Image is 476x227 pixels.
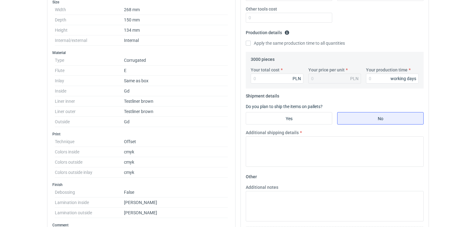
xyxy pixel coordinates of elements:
[55,208,124,218] dt: Lamination outside
[246,91,279,98] legend: Shipment details
[246,40,345,46] label: Apply the same production time to all quantities
[55,137,124,147] dt: Technique
[337,112,424,125] label: No
[52,50,230,55] h3: Material
[55,96,124,107] dt: Liner inner
[55,117,124,127] dt: Outside
[308,67,345,73] label: Your price per unit
[55,25,124,35] dt: Height
[251,74,303,84] input: 0
[124,197,228,208] dd: [PERSON_NAME]
[124,147,228,157] dd: cmyk
[52,182,230,187] h3: Finish
[293,75,301,82] div: PLN
[124,117,228,127] dd: Gd
[55,157,124,167] dt: Colors outside
[124,15,228,25] dd: 150 mm
[55,66,124,76] dt: Flute
[55,86,124,96] dt: Inside
[55,107,124,117] dt: Liner outer
[124,208,228,218] dd: [PERSON_NAME]
[124,25,228,35] dd: 134 mm
[124,157,228,167] dd: cmyk
[55,187,124,197] dt: Debossing
[251,67,280,73] label: Your total cost
[246,112,332,125] label: Yes
[246,6,277,12] label: Other tools cost
[246,172,257,179] legend: Other
[350,75,359,82] div: PLN
[246,104,323,109] label: Do you plan to ship the items on pallets?
[55,15,124,25] dt: Depth
[124,55,228,66] dd: Corrugated
[246,28,289,35] legend: Production details
[251,54,275,62] legend: 3000 pieces
[246,13,332,23] input: 0
[246,184,278,190] label: Additional notes
[55,76,124,86] dt: Inlay
[55,35,124,46] dt: Internal/external
[124,86,228,96] dd: Gd
[55,167,124,178] dt: Colors outside inlay
[124,137,228,147] dd: Offset
[55,5,124,15] dt: Width
[124,96,228,107] dd: Testliner brown
[124,76,228,86] dd: Same as box
[124,167,228,178] dd: cmyk
[246,129,299,136] label: Additional shipping details
[366,74,419,84] input: 0
[390,75,416,82] div: working days
[55,55,124,66] dt: Type
[124,187,228,197] dd: False
[124,107,228,117] dd: Testliner brown
[124,66,228,76] dd: E
[124,35,228,46] dd: Internal
[366,67,408,73] label: Your production time
[52,132,230,137] h3: Print
[55,197,124,208] dt: Lamination inside
[55,147,124,157] dt: Colors inside
[124,5,228,15] dd: 268 mm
